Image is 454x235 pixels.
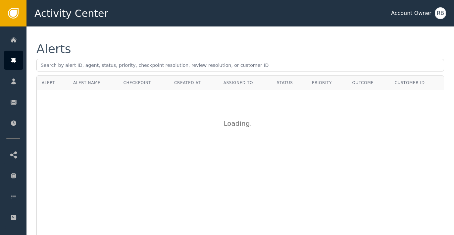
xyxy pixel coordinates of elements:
[123,80,164,86] div: Checkpoint
[36,43,71,55] div: Alerts
[352,80,384,86] div: Outcome
[395,80,439,86] div: Customer ID
[73,80,114,86] div: Alert Name
[312,80,342,86] div: Priority
[224,80,267,86] div: Assigned To
[42,80,63,86] div: Alert
[34,6,108,21] span: Activity Center
[391,9,431,17] div: Account Owner
[224,118,257,128] div: Loading .
[174,80,214,86] div: Created At
[277,80,302,86] div: Status
[435,7,446,19] button: RB
[36,59,444,71] input: Search by alert ID, agent, status, priority, checkpoint resolution, review resolution, or custome...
